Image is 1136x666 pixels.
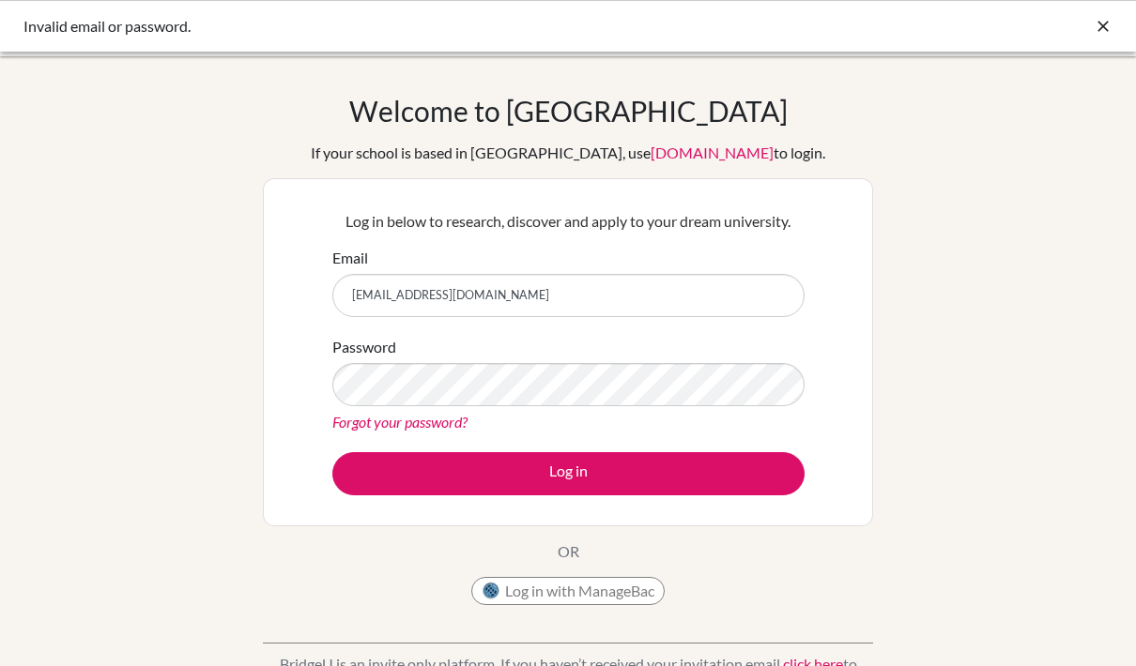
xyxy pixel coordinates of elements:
[23,15,831,38] div: Invalid email or password.
[332,247,368,269] label: Email
[332,452,805,495] button: Log in
[332,210,805,233] p: Log in below to research, discover and apply to your dream university.
[311,142,825,164] div: If your school is based in [GEOGRAPHIC_DATA], use to login.
[332,336,396,358] label: Password
[651,144,774,161] a: [DOMAIN_NAME]
[471,577,665,605] button: Log in with ManageBac
[332,413,468,431] a: Forgot your password?
[558,540,579,563] p: OR
[349,94,788,128] h1: Welcome to [GEOGRAPHIC_DATA]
